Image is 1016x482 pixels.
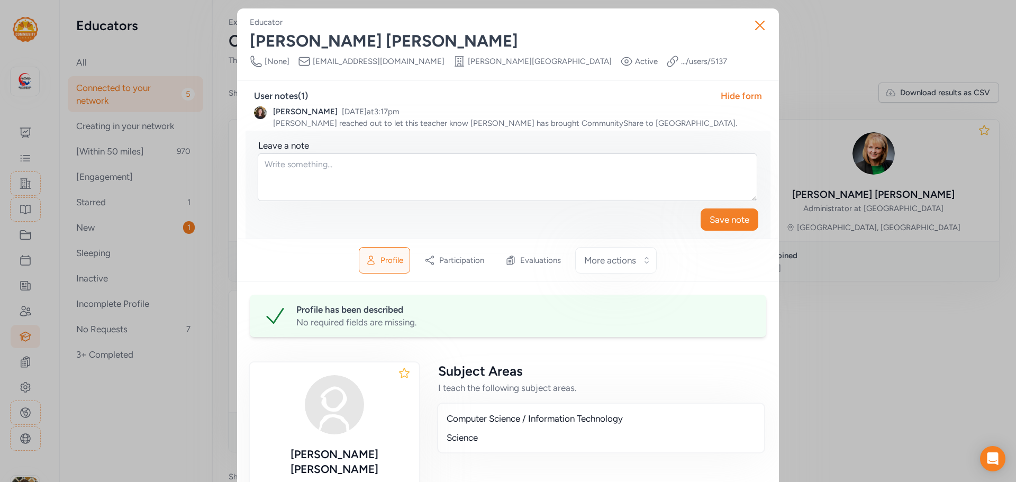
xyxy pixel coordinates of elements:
div: Computer Science / Information Technology [447,412,756,425]
span: Active [635,56,658,67]
div: No required fields are missing. [296,316,754,329]
p: [PERSON_NAME] reached out to let this teacher know [PERSON_NAME] has brought CommunityShare to [G... [273,118,762,129]
div: Profile has been described [296,303,754,316]
span: More actions [584,254,636,267]
span: Evaluations [520,255,561,266]
div: I teach the following subject areas. [438,381,764,394]
span: [PERSON_NAME][GEOGRAPHIC_DATA] [468,56,612,67]
img: avatar38fbb18c.svg [301,371,368,439]
div: [PERSON_NAME] [PERSON_NAME] [258,447,411,477]
button: Save note [701,208,758,231]
a: .../users/5137 [681,56,727,67]
span: Participation [439,255,484,266]
span: [None] [265,56,289,67]
div: Educator [250,17,283,28]
div: User notes ( 1 ) [254,89,308,102]
span: Profile [380,255,403,266]
div: Open Intercom Messenger [980,446,1005,471]
div: [DATE] at 3:17pm [342,106,400,117]
div: Hide form [721,89,762,102]
img: Avatar [254,106,267,119]
div: Leave a note [258,139,309,152]
div: Science [447,431,756,444]
div: [PERSON_NAME] [273,106,338,117]
button: More actions [575,247,657,274]
span: Save note [710,213,749,226]
div: Subject Areas [438,362,764,379]
span: [EMAIL_ADDRESS][DOMAIN_NAME] [313,56,444,67]
div: [PERSON_NAME] [PERSON_NAME] [250,32,766,51]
